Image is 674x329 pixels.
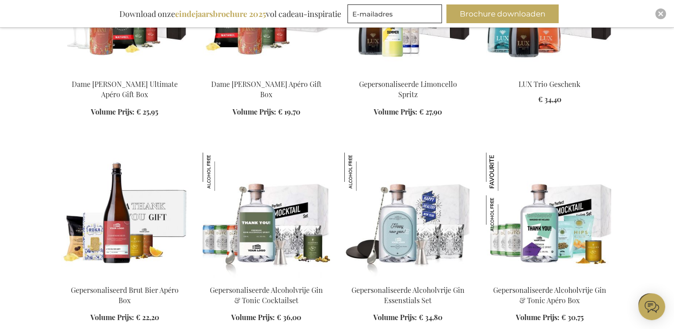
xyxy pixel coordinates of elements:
a: Volume Prijs: € 34,80 [373,313,442,323]
span: € 25,95 [136,107,158,116]
span: € 36,00 [277,313,301,322]
div: Close [655,8,666,19]
b: eindejaarsbrochure 2025 [175,8,266,19]
span: Volume Prijs: [373,313,417,322]
img: Gepersonaliseerde Alcoholvrije Gin & Tonic Cocktailset [203,152,241,191]
a: Volume Prijs: € 30,75 [516,313,584,323]
a: Gepersonaliseerde Alcoholvrije Gin & Tonic Apéro Box [493,285,606,305]
a: Personalised Champagne Beer Apero Box [61,274,188,282]
span: € 34,80 [419,313,442,322]
img: Personalised Non-Alcholic Gin & Tonic Apéro Box [486,152,613,277]
a: Gepersonaliseerde Limoncello Spritz [359,79,457,99]
a: LUX Trio Geschenk [519,79,580,89]
a: Lux Trio Sparkling Wine Gift Box [486,68,613,77]
a: Volume Prijs: € 25,95 [91,107,158,117]
img: Personalised Non-Alcholic Gin Essenstials Set [344,152,472,277]
div: Download onze vol cadeau-inspiratie [115,4,345,23]
img: Gepersonaliseerde Alcoholvrije Gin Essenstials Set [344,152,383,191]
form: marketing offers and promotions [347,4,445,26]
span: Volume Prijs: [91,107,135,116]
img: Personalised Champagne Beer Apero Box [61,152,188,277]
span: € 30,75 [561,313,584,322]
a: Volume Prijs: € 36,00 [231,313,301,323]
span: € 19,70 [278,107,300,116]
a: Dame Jeanne Biermocktail Apéro Gift Box Dame Jeanne Biermocktail Apéro Gift Box Dame Jeanne Bierm... [203,68,330,77]
a: Volume Prijs: € 22,20 [90,313,159,323]
input: E-mailadres [347,4,442,23]
a: Gepersonaliseerd Brut Bier Apéro Box [71,285,179,305]
a: Dame Jeanne Biermocktail Ultimate Apéro Gift Box Dame Jeanne Biermocktail Ultimate Apéro Gift Box [61,68,188,77]
a: Dame [PERSON_NAME] Apéro Gift Box [211,79,322,99]
span: Volume Prijs: [516,313,560,322]
img: Personalised Non-Alcoholic Gin [203,152,330,277]
a: Personalised Non-Alcoholic Gin Gepersonaliseerde Alcoholvrije Gin & Tonic Cocktailset [203,274,330,282]
span: € 22,20 [136,313,159,322]
a: Personalised Non-Alcholic Gin Essenstials Set Gepersonaliseerde Alcoholvrije Gin Essenstials Set [344,274,472,282]
span: Volume Prijs: [233,107,276,116]
a: Gepersonaliseerde Alcoholvrije Gin Essenstials Set [351,285,465,305]
img: Close [658,11,663,16]
a: Personalised Limoncello Spritz Gepersonaliseerde Limoncello Spritz [344,68,472,77]
a: Dame [PERSON_NAME] Ultimate Apéro Gift Box [72,79,178,99]
img: Gepersonaliseerde Alcoholvrije Gin & Tonic Apéro Box [486,195,524,234]
button: Brochure downloaden [446,4,559,23]
a: Volume Prijs: € 27,90 [374,107,442,117]
span: Volume Prijs: [90,313,134,322]
span: € 27,90 [419,107,442,116]
span: Volume Prijs: [231,313,275,322]
iframe: belco-activator-frame [638,293,665,320]
a: Gepersonaliseerde Alcoholvrije Gin & Tonic Cocktailset [210,285,323,305]
img: Gepersonaliseerde Alcoholvrije Gin & Tonic Apéro Box [486,152,524,191]
a: Personalised Non-Alcholic Gin & Tonic Apéro Box Gepersonaliseerde Alcoholvrije Gin & Tonic Apéro ... [486,274,613,282]
span: € 34,40 [538,95,561,104]
a: Volume Prijs: € 19,70 [233,107,300,117]
span: Volume Prijs: [374,107,417,116]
